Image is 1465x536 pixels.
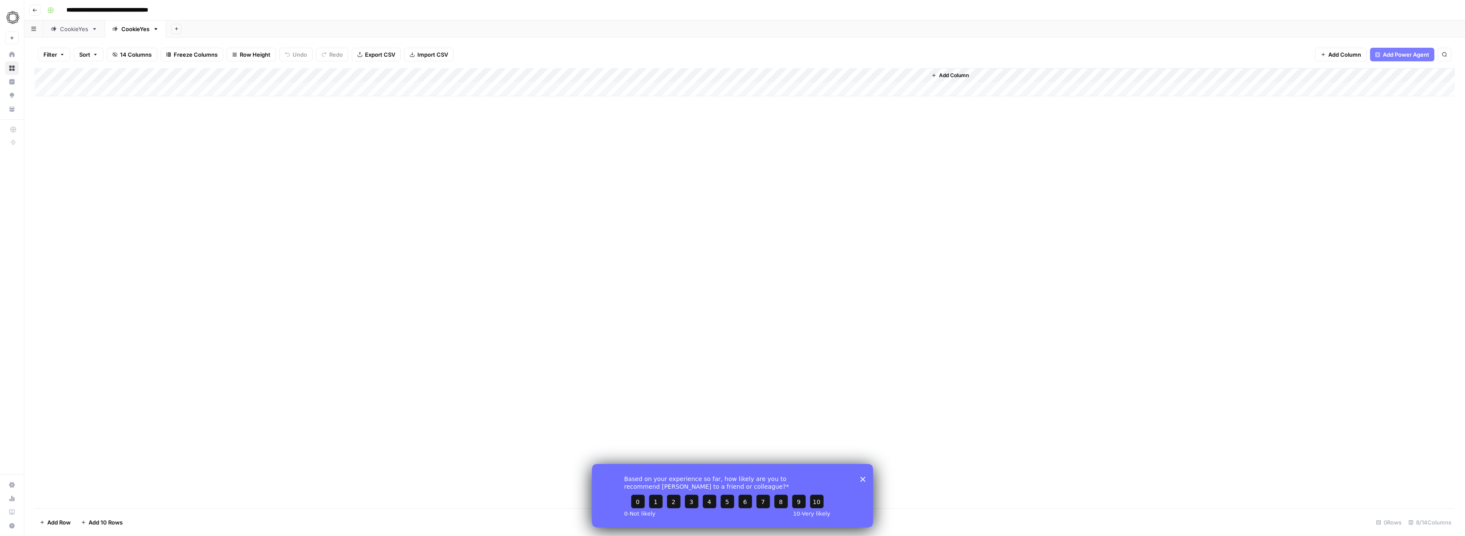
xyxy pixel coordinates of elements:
span: Undo [293,50,307,59]
span: Add Column [939,72,969,79]
div: 0 Rows [1373,516,1405,529]
iframe: Survey from AirOps [592,464,873,527]
span: Redo [329,50,343,59]
a: Your Data [5,102,19,116]
span: Import CSV [417,50,448,59]
span: Export CSV [365,50,395,59]
a: CookieYes [43,20,105,37]
button: Add Column [928,70,972,81]
button: Add 10 Rows [76,516,128,529]
button: Row Height [227,48,276,61]
div: 8/14 Columns [1405,516,1455,529]
a: Insights [5,75,19,89]
a: Learning Hub [5,505,19,519]
button: Help + Support [5,519,19,533]
span: 14 Columns [120,50,152,59]
a: Usage [5,492,19,505]
div: CookieYes [60,25,88,33]
span: Filter [43,50,57,59]
span: Freeze Columns [174,50,218,59]
button: Add Power Agent [1370,48,1434,61]
a: Opportunities [5,89,19,102]
span: Sort [79,50,90,59]
button: Add Column [1315,48,1367,61]
button: Freeze Columns [161,48,223,61]
div: CookieYes [121,25,149,33]
a: CookieYes [105,20,166,37]
button: Add Row [34,516,76,529]
span: Add Row [47,518,71,527]
img: Omniscient Logo [5,10,20,25]
span: Add 10 Rows [89,518,123,527]
a: Browse [5,61,19,75]
a: Settings [5,478,19,492]
span: Row Height [240,50,270,59]
span: Add Power Agent [1383,50,1429,59]
button: Export CSV [352,48,401,61]
button: Workspace: Omniscient [5,7,19,28]
button: Import CSV [404,48,454,61]
a: Home [5,48,19,61]
button: Redo [316,48,348,61]
button: Undo [279,48,313,61]
button: Sort [74,48,103,61]
span: Add Column [1328,50,1361,59]
button: 14 Columns [107,48,157,61]
button: Filter [38,48,70,61]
